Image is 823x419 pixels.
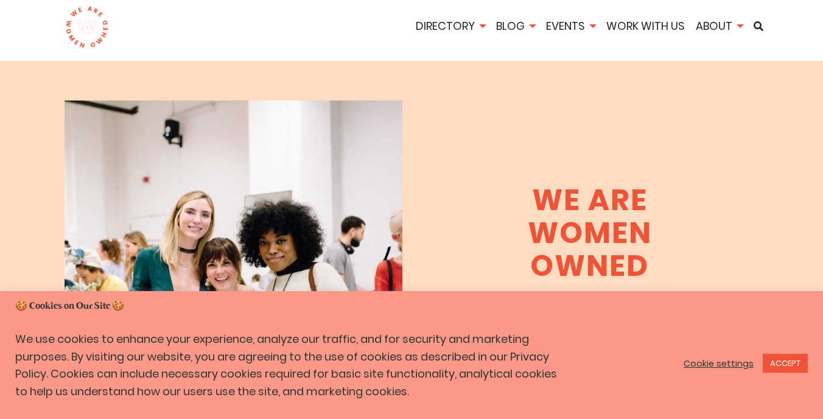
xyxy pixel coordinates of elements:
img: logo [65,6,108,49]
a: Events [542,18,600,33]
h1: We Are Women Owned [523,184,656,283]
p: We use cookies to enhance your experience, analyze our traffic, and for security and marketing pu... [15,331,570,401]
a: ACCEPT [763,354,808,373]
li: About [692,18,747,37]
li: Directory [411,18,489,37]
h5: 🍪 Cookies on Our Site 🍪 [15,300,808,313]
li: Blog [492,18,539,37]
a: Directory [411,18,489,33]
a: About [692,18,747,33]
a: Work With Us [602,18,689,33]
a: Search [749,21,768,31]
a: Cookie settings [684,358,754,369]
li: Events [542,18,600,37]
a: Blog [492,18,539,33]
